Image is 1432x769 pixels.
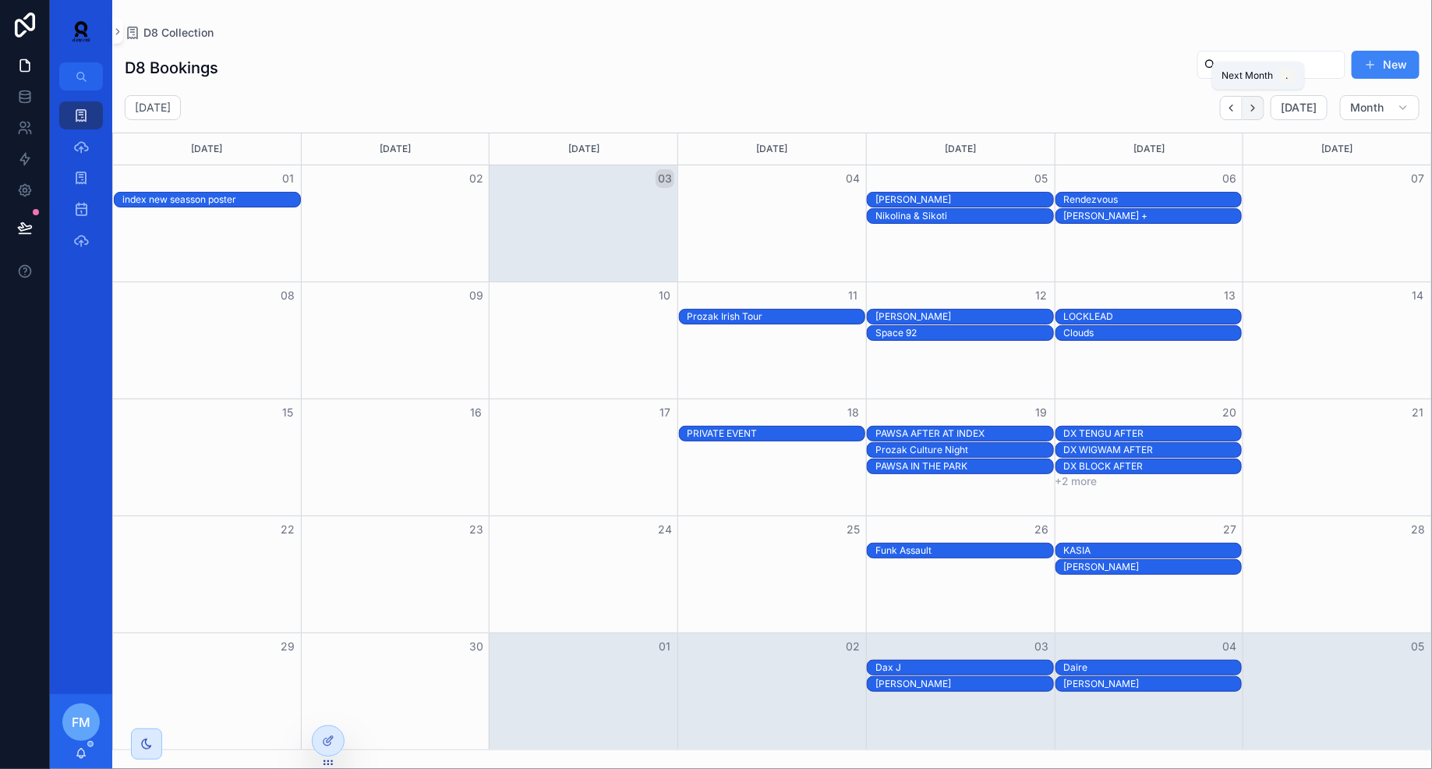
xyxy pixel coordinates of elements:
button: 11 [843,286,862,305]
div: [PERSON_NAME] [875,310,1053,323]
div: Fatima Hajji [875,193,1053,207]
button: 27 [1220,520,1239,539]
div: PRIVATE EVENT [688,427,865,440]
button: 21 [1409,403,1427,422]
div: [DATE] [681,133,864,165]
div: [PERSON_NAME] [1064,678,1242,690]
button: 04 [843,169,862,188]
div: Prozak Culture Night [875,444,1053,456]
button: 04 [1220,637,1239,656]
div: Rendezvous [1064,193,1242,206]
button: 12 [1032,286,1051,305]
div: Daire [1064,661,1242,675]
div: DX TENGU AFTER [1064,427,1242,440]
div: Rendezvous [1064,193,1242,207]
button: 03 [656,169,674,188]
h2: [DATE] [135,100,171,115]
button: 13 [1220,286,1239,305]
button: 07 [1409,169,1427,188]
div: Clouds [1064,327,1242,339]
button: 22 [279,520,298,539]
button: Month [1340,95,1420,120]
div: Funk Assault [875,544,1053,557]
button: 15 [279,403,298,422]
div: PAWSA IN THE PARK [875,459,1053,473]
div: LOCKLEAD [1064,310,1242,324]
span: D8 Collection [143,25,214,41]
div: Omar + [1064,209,1242,223]
button: 29 [279,637,298,656]
div: Nikolina & Sikoti [875,210,1053,222]
button: New [1352,51,1420,79]
div: [DATE] [1246,133,1429,165]
div: Funk Assault [875,544,1053,558]
div: DX WIGWAM AFTER [1064,444,1242,456]
button: 05 [1032,169,1051,188]
div: Paul Van Dyk [875,677,1053,691]
div: LOCKLEAD [1064,310,1242,323]
button: 01 [279,169,298,188]
div: [DATE] [115,133,299,165]
span: FM [72,713,90,732]
button: [DATE] [1271,95,1328,120]
button: Back [1220,96,1243,120]
button: 09 [467,286,486,305]
button: 05 [1409,637,1427,656]
button: 03 [1032,637,1051,656]
button: 19 [1032,403,1051,422]
div: Prozak Irish Tour [688,310,865,323]
button: 01 [656,637,674,656]
div: PAWSA IN THE PARK [875,460,1053,473]
button: +2 more [1055,475,1098,487]
div: Space 92 [875,326,1053,340]
div: DX WIGWAM AFTER [1064,443,1242,457]
button: 02 [467,169,486,188]
div: Dax J [875,661,1053,675]
div: DX BLOCK AFTER [1064,459,1242,473]
div: scrollable content [50,90,112,275]
img: App logo [62,19,100,44]
button: 25 [843,520,862,539]
div: [PERSON_NAME] [1064,561,1242,573]
span: Month [1350,101,1384,115]
div: [PERSON_NAME] [875,193,1053,206]
button: 23 [467,520,486,539]
div: Dom Whiting [1064,560,1242,574]
div: [PERSON_NAME] + [1064,210,1242,222]
a: D8 Collection [125,25,214,41]
div: [DATE] [492,133,675,165]
button: 02 [843,637,862,656]
div: SOSA [875,310,1053,324]
button: 18 [843,403,862,422]
button: 06 [1220,169,1239,188]
span: . [1281,69,1293,82]
div: [DATE] [1058,133,1241,165]
div: DX BLOCK AFTER [1064,460,1242,473]
div: Prozak Irish Tour [688,310,865,324]
button: 20 [1220,403,1239,422]
div: Nikolina & Sikoti [875,209,1053,223]
div: Month View [112,133,1432,750]
div: Yousuke Yukimatsu [1064,677,1242,691]
div: Dax J [875,661,1053,674]
button: 16 [467,403,486,422]
div: [DATE] [869,133,1052,165]
div: PAWSA AFTER AT INDEX [875,427,1053,441]
div: DX TENGU AFTER [1064,427,1242,441]
div: index new seasson poster [122,193,300,207]
button: 28 [1409,520,1427,539]
div: index new seasson poster [122,193,300,206]
button: 10 [656,286,674,305]
button: 08 [279,286,298,305]
button: 24 [656,520,674,539]
div: PRIVATE EVENT [688,427,865,441]
div: [DATE] [304,133,487,165]
span: [DATE] [1281,101,1317,115]
div: KASIA [1064,544,1242,558]
div: KASIA [1064,544,1242,557]
button: 14 [1409,286,1427,305]
div: [PERSON_NAME] [875,678,1053,690]
button: 26 [1032,520,1051,539]
button: 30 [467,637,486,656]
div: Prozak Culture Night [875,443,1053,457]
